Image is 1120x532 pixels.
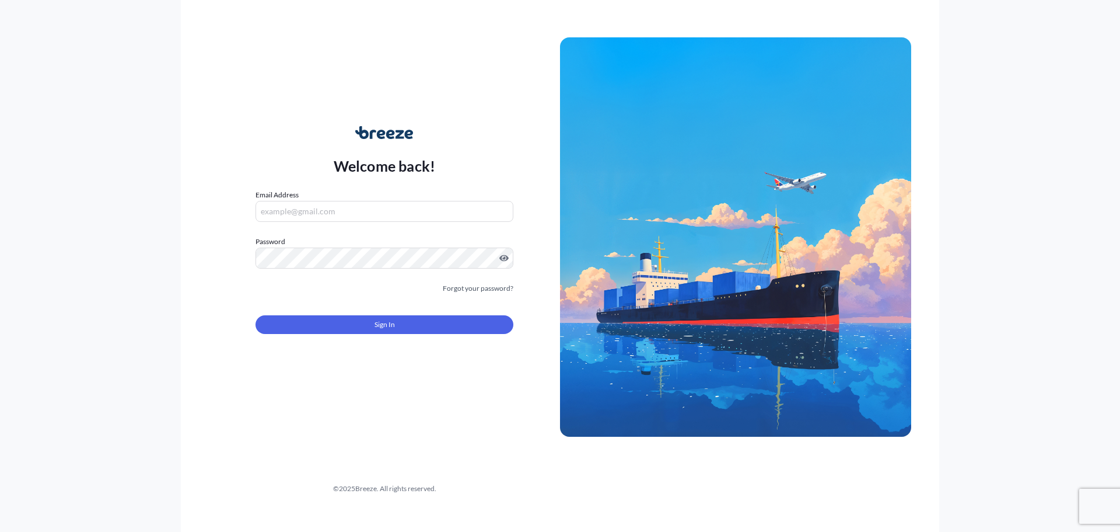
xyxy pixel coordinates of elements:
div: © 2025 Breeze. All rights reserved. [209,483,560,495]
a: Forgot your password? [443,283,513,294]
label: Password [256,236,513,248]
button: Show password [499,253,509,263]
img: Ship illustration [560,37,911,437]
input: example@gmail.com [256,201,513,222]
button: Sign In [256,315,513,334]
label: Email Address [256,189,299,201]
span: Sign In [374,319,395,331]
p: Welcome back! [334,157,436,175]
